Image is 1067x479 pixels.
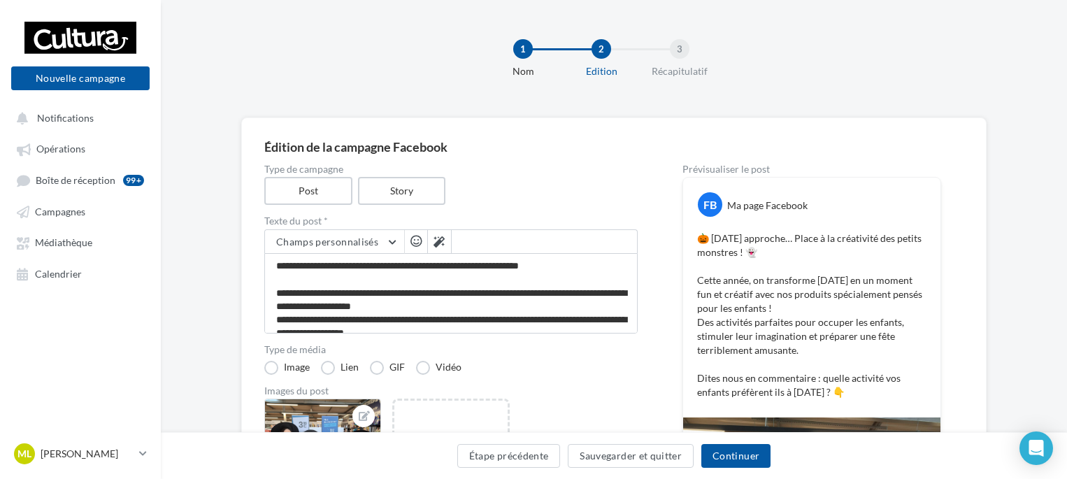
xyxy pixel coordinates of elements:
span: Opérations [36,143,85,155]
label: Story [358,177,446,205]
div: 1 [513,39,533,59]
p: 🎃 [DATE] approche… Place à la créativité des petits monstres ! 👻 Cette année, on transforme [DATE... [697,231,926,399]
label: Type de média [264,345,638,355]
p: [PERSON_NAME] [41,447,134,461]
span: Médiathèque [35,237,92,249]
a: Opérations [8,136,152,161]
button: Sauvegarder et quitter [568,444,694,468]
button: Continuer [701,444,771,468]
div: Édition de la campagne Facebook [264,141,964,153]
label: GIF [370,361,405,375]
a: Médiathèque [8,229,152,255]
a: Calendrier [8,261,152,286]
a: ML [PERSON_NAME] [11,441,150,467]
label: Texte du post * [264,216,638,226]
span: Boîte de réception [36,174,115,186]
span: Champs personnalisés [276,236,378,248]
div: 3 [670,39,689,59]
a: Campagnes [8,199,152,224]
div: 2 [592,39,611,59]
div: Récapitulatif [635,64,724,78]
span: Calendrier [35,268,82,280]
div: Edition [557,64,646,78]
span: Notifications [37,112,94,124]
label: Post [264,177,352,205]
label: Image [264,361,310,375]
button: Champs personnalisés [265,230,404,254]
button: Nouvelle campagne [11,66,150,90]
div: Nom [478,64,568,78]
div: 99+ [123,175,144,186]
label: Lien [321,361,359,375]
label: Vidéo [416,361,461,375]
div: Ma page Facebook [727,199,808,213]
a: Boîte de réception99+ [8,167,152,193]
div: Open Intercom Messenger [1019,431,1053,465]
div: Images du post [264,386,638,396]
label: Type de campagne [264,164,638,174]
button: Notifications [8,105,147,130]
div: Prévisualiser le post [682,164,941,174]
span: Campagnes [35,206,85,217]
span: ML [17,447,31,461]
div: FB [698,192,722,217]
button: Étape précédente [457,444,561,468]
